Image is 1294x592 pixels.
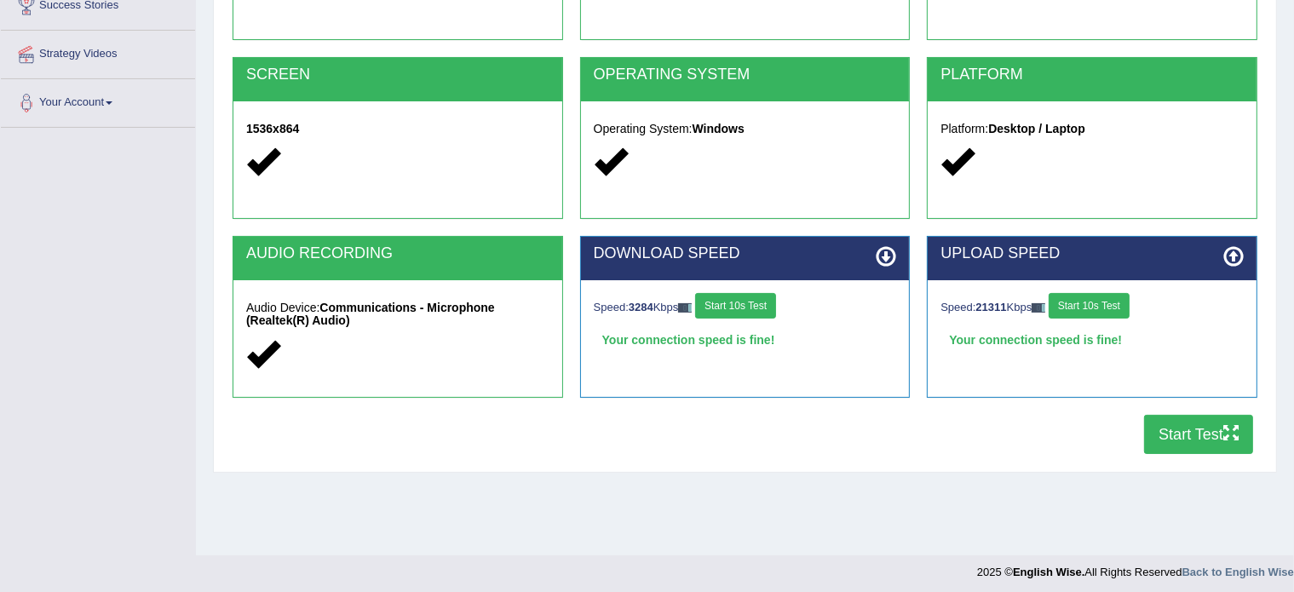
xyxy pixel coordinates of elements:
strong: English Wise. [1013,566,1084,578]
strong: Desktop / Laptop [988,122,1085,135]
div: Your connection speed is fine! [940,327,1244,353]
strong: 21311 [976,301,1007,313]
h2: SCREEN [246,66,549,83]
h2: OPERATING SYSTEM [594,66,897,83]
a: Strategy Videos [1,31,195,73]
div: Speed: Kbps [594,293,897,323]
h2: DOWNLOAD SPEED [594,245,897,262]
img: ajax-loader-fb-connection.gif [1032,303,1045,313]
strong: 1536x864 [246,122,299,135]
strong: 3284 [629,301,653,313]
div: Speed: Kbps [940,293,1244,323]
h5: Platform: [940,123,1244,135]
h5: Audio Device: [246,302,549,328]
button: Start 10s Test [1049,293,1130,319]
h5: Operating System: [594,123,897,135]
img: ajax-loader-fb-connection.gif [678,303,692,313]
a: Your Account [1,79,195,122]
button: Start 10s Test [695,293,776,319]
h2: PLATFORM [940,66,1244,83]
strong: Windows [693,122,745,135]
button: Start Test [1144,415,1253,454]
div: Your connection speed is fine! [594,327,897,353]
strong: Communications - Microphone (Realtek(R) Audio) [246,301,495,327]
h2: AUDIO RECORDING [246,245,549,262]
div: 2025 © All Rights Reserved [977,555,1294,580]
a: Back to English Wise [1182,566,1294,578]
h2: UPLOAD SPEED [940,245,1244,262]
